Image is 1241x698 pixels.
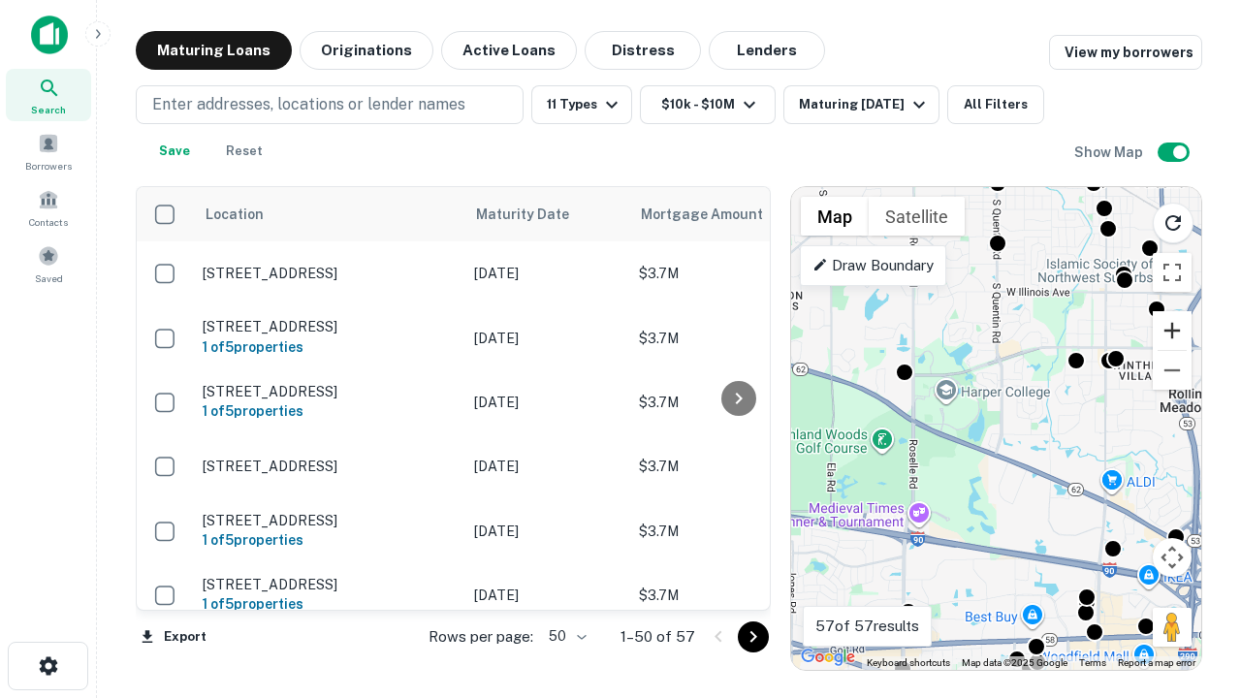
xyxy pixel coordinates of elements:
[29,214,68,230] span: Contacts
[205,203,264,226] span: Location
[203,512,455,529] p: [STREET_ADDRESS]
[639,521,833,542] p: $3.7M
[1079,657,1106,668] a: Terms (opens in new tab)
[474,521,620,542] p: [DATE]
[791,187,1201,670] div: 0 0
[639,263,833,284] p: $3.7M
[796,645,860,670] img: Google
[1049,35,1202,70] a: View my borrowers
[203,576,455,593] p: [STREET_ADDRESS]
[203,318,455,335] p: [STREET_ADDRESS]
[476,203,594,226] span: Maturity Date
[300,31,433,70] button: Originations
[213,132,275,171] button: Reset
[629,187,843,241] th: Mortgage Amount
[812,254,934,277] p: Draw Boundary
[962,657,1067,668] span: Map data ©2025 Google
[799,93,931,116] div: Maturing [DATE]
[193,187,464,241] th: Location
[1153,311,1192,350] button: Zoom in
[474,585,620,606] p: [DATE]
[639,328,833,349] p: $3.7M
[441,31,577,70] button: Active Loans
[783,85,939,124] button: Maturing [DATE]
[640,85,776,124] button: $10k - $10M
[585,31,701,70] button: Distress
[203,458,455,475] p: [STREET_ADDRESS]
[801,197,869,236] button: Show street map
[639,585,833,606] p: $3.7M
[815,615,919,638] p: 57 of 57 results
[1074,142,1146,163] h6: Show Map
[474,328,620,349] p: [DATE]
[203,265,455,282] p: [STREET_ADDRESS]
[869,197,965,236] button: Show satellite imagery
[35,270,63,286] span: Saved
[474,392,620,413] p: [DATE]
[541,622,589,650] div: 50
[136,85,524,124] button: Enter addresses, locations or lender names
[641,203,788,226] span: Mortgage Amount
[143,132,206,171] button: Save your search to get updates of matches that match your search criteria.
[203,336,455,358] h6: 1 of 5 properties
[474,263,620,284] p: [DATE]
[639,392,833,413] p: $3.7M
[1153,351,1192,390] button: Zoom out
[867,656,950,670] button: Keyboard shortcuts
[1144,481,1241,574] iframe: Chat Widget
[136,31,292,70] button: Maturing Loans
[1153,608,1192,647] button: Drag Pegman onto the map to open Street View
[6,181,91,234] a: Contacts
[1153,203,1193,243] button: Reload search area
[796,645,860,670] a: Open this area in Google Maps (opens a new window)
[531,85,632,124] button: 11 Types
[152,93,465,116] p: Enter addresses, locations or lender names
[6,69,91,121] a: Search
[203,593,455,615] h6: 1 of 5 properties
[464,187,629,241] th: Maturity Date
[947,85,1044,124] button: All Filters
[203,383,455,400] p: [STREET_ADDRESS]
[31,102,66,117] span: Search
[203,400,455,422] h6: 1 of 5 properties
[620,625,695,649] p: 1–50 of 57
[1153,253,1192,292] button: Toggle fullscreen view
[31,16,68,54] img: capitalize-icon.png
[1118,657,1195,668] a: Report a map error
[474,456,620,477] p: [DATE]
[25,158,72,174] span: Borrowers
[203,529,455,551] h6: 1 of 5 properties
[709,31,825,70] button: Lenders
[429,625,533,649] p: Rows per page:
[6,238,91,290] a: Saved
[136,622,211,651] button: Export
[738,621,769,652] button: Go to next page
[639,456,833,477] p: $3.7M
[6,125,91,177] a: Borrowers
